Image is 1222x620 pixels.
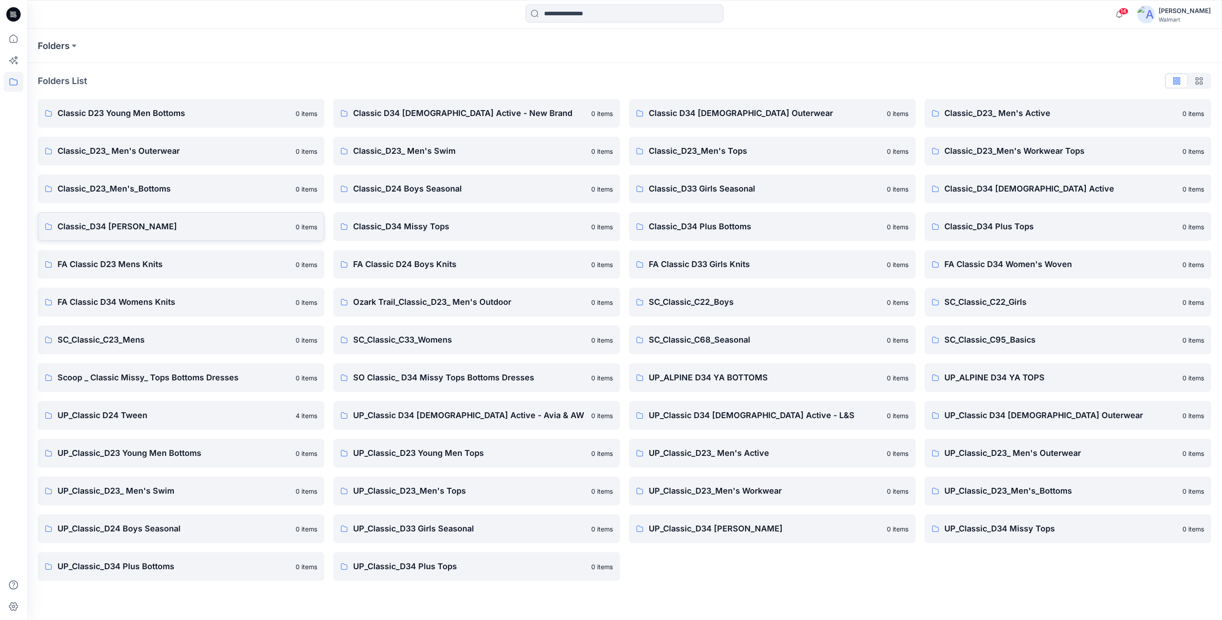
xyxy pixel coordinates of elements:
[887,373,908,383] p: 0 items
[333,401,620,430] a: UP_Classic D34 [DEMOGRAPHIC_DATA] Active - Avia & AW0 items
[1182,260,1204,269] p: 0 items
[887,524,908,534] p: 0 items
[296,109,317,118] p: 0 items
[887,298,908,307] p: 0 items
[333,174,620,203] a: Classic_D24 Boys Seasonal0 items
[333,326,620,354] a: SC_Classic_C33_Womens0 items
[649,447,881,459] p: UP_Classic_D23_ Men's Active
[38,74,87,88] p: Folders List
[944,183,1177,195] p: Classic_D34 [DEMOGRAPHIC_DATA] Active
[38,99,324,128] a: Classic D23 Young Men Bottoms0 items
[38,288,324,317] a: FA Classic D34 Womens Knits0 items
[353,258,586,271] p: FA Classic D24 Boys Knits
[649,371,881,384] p: UP_ALPINE D34 YA BOTTOMS
[353,409,586,422] p: UP_Classic D34 [DEMOGRAPHIC_DATA] Active - Avia & AW
[591,449,613,458] p: 0 items
[353,560,586,573] p: UP_Classic_D34 Plus Tops
[353,485,586,497] p: UP_Classic_D23_Men's Tops
[629,137,916,165] a: Classic_D23_Men's Tops0 items
[925,401,1211,430] a: UP_Classic D34 [DEMOGRAPHIC_DATA] Outerwear0 items
[333,477,620,505] a: UP_Classic_D23_Men's Tops0 items
[58,560,290,573] p: UP_Classic_D34 Plus Bottoms
[649,183,881,195] p: Classic_D33 Girls Seasonal
[925,477,1211,505] a: UP_Classic_D23_Men's_Bottoms0 items
[944,296,1177,308] p: SC_Classic_C22_Girls
[296,562,317,571] p: 0 items
[296,222,317,232] p: 0 items
[38,326,324,354] a: SC_Classic_C23_Mens0 items
[333,99,620,128] a: Classic D34 [DEMOGRAPHIC_DATA] Active - New Brand0 items
[58,107,290,120] p: Classic D23 Young Men Bottoms
[58,145,290,157] p: Classic_D23_ Men's Outerwear
[887,486,908,496] p: 0 items
[1182,524,1204,534] p: 0 items
[944,409,1177,422] p: UP_Classic D34 [DEMOGRAPHIC_DATA] Outerwear
[629,477,916,505] a: UP_Classic_D23_Men's Workwear0 items
[649,334,881,346] p: SC_Classic_C68_Seasonal
[1137,5,1155,23] img: avatar
[333,250,620,279] a: FA Classic D24 Boys Knits0 items
[1182,411,1204,420] p: 0 items
[38,40,70,52] p: Folders
[944,334,1177,346] p: SC_Classic_C95_Basics
[58,296,290,308] p: FA Classic D34 Womens Knits
[887,260,908,269] p: 0 items
[296,147,317,156] p: 0 items
[629,401,916,430] a: UP_Classic D34 [DEMOGRAPHIC_DATA] Active - L&S0 items
[296,184,317,194] p: 0 items
[38,477,324,505] a: UP_Classic_D23_ Men's Swim0 items
[629,212,916,241] a: Classic_D34 Plus Bottoms0 items
[925,288,1211,317] a: SC_Classic_C22_Girls0 items
[887,184,908,194] p: 0 items
[944,371,1177,384] p: UP_ALPINE D34 YA TOPS
[925,137,1211,165] a: Classic_D23_Men's Workwear Tops0 items
[58,485,290,497] p: UP_Classic_D23_ Men's Swim
[629,250,916,279] a: FA Classic D33 Girls Knits0 items
[353,371,586,384] p: SO Classic_ D34 Missy Tops Bottoms Dresses
[38,363,324,392] a: Scoop _ Classic Missy_ Tops Bottoms Dresses0 items
[333,288,620,317] a: Ozark Trail_Classic_D23_ Men's Outdoor0 items
[58,522,290,535] p: UP_Classic_D24 Boys Seasonal
[353,220,586,233] p: Classic_D34 Missy Tops
[649,107,881,120] p: Classic D34 [DEMOGRAPHIC_DATA] Outerwear
[333,363,620,392] a: SO Classic_ D34 Missy Tops Bottoms Dresses0 items
[649,145,881,157] p: Classic_D23_Men's Tops
[629,99,916,128] a: Classic D34 [DEMOGRAPHIC_DATA] Outerwear0 items
[591,524,613,534] p: 0 items
[944,107,1177,120] p: Classic_D23_ Men's Active
[649,485,881,497] p: UP_Classic_D23_Men's Workwear
[38,174,324,203] a: Classic_D23_Men's_Bottoms0 items
[591,260,613,269] p: 0 items
[925,439,1211,468] a: UP_Classic_D23_ Men's Outerwear0 items
[58,220,290,233] p: Classic_D34 [PERSON_NAME]
[591,298,613,307] p: 0 items
[629,363,916,392] a: UP_ALPINE D34 YA BOTTOMS0 items
[591,486,613,496] p: 0 items
[353,334,586,346] p: SC_Classic_C33_Womens
[649,409,881,422] p: UP_Classic D34 [DEMOGRAPHIC_DATA] Active - L&S
[944,447,1177,459] p: UP_Classic_D23_ Men's Outerwear
[1182,335,1204,345] p: 0 items
[629,514,916,543] a: UP_Classic_D34 [PERSON_NAME]0 items
[58,409,290,422] p: UP_Classic D24 Tween
[649,258,881,271] p: FA Classic D33 Girls Knits
[353,183,586,195] p: Classic_D24 Boys Seasonal
[58,334,290,346] p: SC_Classic_C23_Mens
[925,174,1211,203] a: Classic_D34 [DEMOGRAPHIC_DATA] Active0 items
[944,485,1177,497] p: UP_Classic_D23_Men's_Bottoms
[925,326,1211,354] a: SC_Classic_C95_Basics0 items
[296,260,317,269] p: 0 items
[1182,147,1204,156] p: 0 items
[629,326,916,354] a: SC_Classic_C68_Seasonal0 items
[38,212,324,241] a: Classic_D34 [PERSON_NAME]0 items
[944,522,1177,535] p: UP_Classic_D34 Missy Tops
[1159,5,1211,16] div: [PERSON_NAME]
[1182,184,1204,194] p: 0 items
[58,258,290,271] p: FA Classic D23 Mens Knits
[333,552,620,581] a: UP_Classic_D34 Plus Tops0 items
[1119,8,1129,15] span: 14
[1182,298,1204,307] p: 0 items
[353,145,586,157] p: Classic_D23_ Men's Swim
[925,250,1211,279] a: FA Classic D34 Women's Woven0 items
[887,411,908,420] p: 0 items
